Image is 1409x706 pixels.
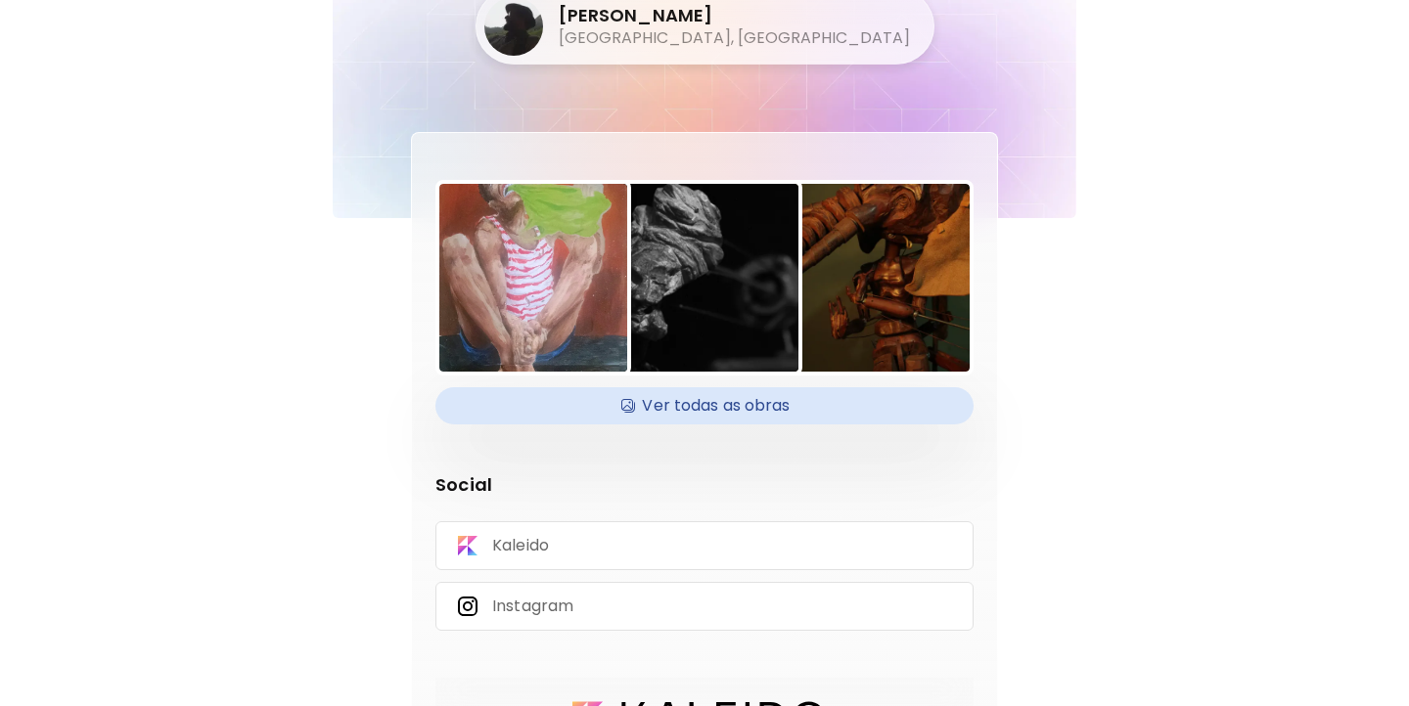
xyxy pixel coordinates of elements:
p: Instagram [492,596,573,617]
img: Kaleido [456,534,479,557]
p: Social [435,471,974,498]
h5: [GEOGRAPHIC_DATA], [GEOGRAPHIC_DATA] [559,27,910,49]
img: https://cdn.kaleido.art/CDN/Artwork/116527/Thumbnail/medium.webp?updated=516491 [611,184,798,372]
h4: [PERSON_NAME] [559,4,910,27]
img: https://cdn.kaleido.art/CDN/Artwork/116531/Thumbnail/large.webp?updated=516515 [439,184,627,372]
img: Available [618,391,638,420]
h4: Ver todas as obras [447,391,962,420]
p: Kaleido [492,535,549,556]
img: https://cdn.kaleido.art/CDN/Artwork/116524/Thumbnail/medium.webp?updated=516477 [782,184,970,372]
div: AvailableVer todas as obras [435,387,974,424]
